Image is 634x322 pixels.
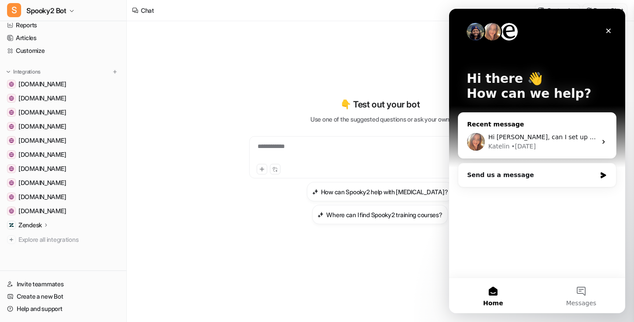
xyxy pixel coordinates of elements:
[4,44,123,57] a: Customize
[141,6,154,15] div: Chat
[4,92,123,104] a: app.chatbot.com[DOMAIN_NAME]
[9,152,14,157] img: my.livechatinc.com
[4,290,123,303] a: Create a new Bot
[18,164,66,173] span: [DOMAIN_NAME]
[9,138,14,143] img: www.ahaharmony.com
[4,134,123,147] a: www.ahaharmony.com[DOMAIN_NAME]
[9,81,14,87] img: www.mabangerp.com
[39,133,60,142] div: Katelin
[535,4,579,17] button: Customize
[9,208,14,214] img: www.spooky2.com
[88,269,176,304] button: Messages
[18,221,42,229] p: Zendesk
[547,6,575,15] p: Customize
[62,133,87,142] div: • [DATE]
[312,205,447,224] button: Where can I find Spooky2 training courses?Where can I find Spooky2 training courses?
[13,68,41,75] p: Integrations
[18,80,66,89] span: [DOMAIN_NAME]
[18,192,66,201] span: [DOMAIN_NAME]
[4,120,123,133] a: www.spooky2-mall.com[DOMAIN_NAME]
[39,125,391,132] span: Hi [PERSON_NAME], can I set up internal notes by default, and then customize certain cases to use...
[4,163,123,175] a: www.rifemachineblog.com[DOMAIN_NAME]
[4,78,123,90] a: www.mabangerp.com[DOMAIN_NAME]
[18,178,66,187] span: [DOMAIN_NAME]
[9,96,14,101] img: app.chatbot.com
[34,291,54,297] span: Home
[18,108,66,117] span: [DOMAIN_NAME]
[317,211,324,218] img: Where can I find Spooky2 training courses?
[4,67,43,76] button: Integrations
[4,148,123,161] a: my.livechatinc.com[DOMAIN_NAME]
[9,194,14,200] img: www.spooky2videos.com
[7,235,16,244] img: explore all integrations
[117,291,147,297] span: Messages
[4,177,123,189] a: www.spooky2reviews.com[DOMAIN_NAME]
[4,233,123,246] a: Explore all integrations
[583,4,627,17] button: Reset Chat
[4,32,123,44] a: Articles
[340,98,420,111] p: 👇 Test out your bot
[18,136,66,145] span: [DOMAIN_NAME]
[4,191,123,203] a: www.spooky2videos.com[DOMAIN_NAME]
[321,187,448,196] h3: How can Spooky2 help with [MEDICAL_DATA]?
[9,154,167,178] div: Send us a message
[326,210,442,219] h3: Where can I find Spooky2 training courses?
[7,3,21,17] span: S
[312,189,318,195] img: How can Spooky2 help with cancer?
[586,7,592,14] img: reset
[4,278,123,290] a: Invite teammates
[307,182,453,201] button: How can Spooky2 help with cancer?How can Spooky2 help with [MEDICAL_DATA]?
[18,233,119,247] span: Explore all integrations
[18,207,66,215] span: [DOMAIN_NAME]
[9,180,14,185] img: www.spooky2reviews.com
[18,122,66,131] span: [DOMAIN_NAME]
[18,94,66,103] span: [DOMAIN_NAME]
[18,150,66,159] span: [DOMAIN_NAME]
[4,19,123,31] a: Reports
[4,303,123,315] a: Help and support
[310,115,450,124] p: Use one of the suggested questions or ask your own
[4,205,123,217] a: www.spooky2.com[DOMAIN_NAME]
[9,222,14,228] img: Zendesk
[5,69,11,75] img: expand menu
[26,4,66,17] span: Spooky2 Bot
[449,9,625,313] iframe: Intercom live chat
[9,166,14,171] img: www.rifemachineblog.com
[18,162,147,171] div: Send us a message
[538,7,544,14] img: customize
[112,69,118,75] img: menu_add.svg
[9,124,14,129] img: www.spooky2-mall.com
[151,14,167,30] div: Close
[9,110,14,115] img: translate.google.co.uk
[4,106,123,118] a: translate.google.co.uk[DOMAIN_NAME]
